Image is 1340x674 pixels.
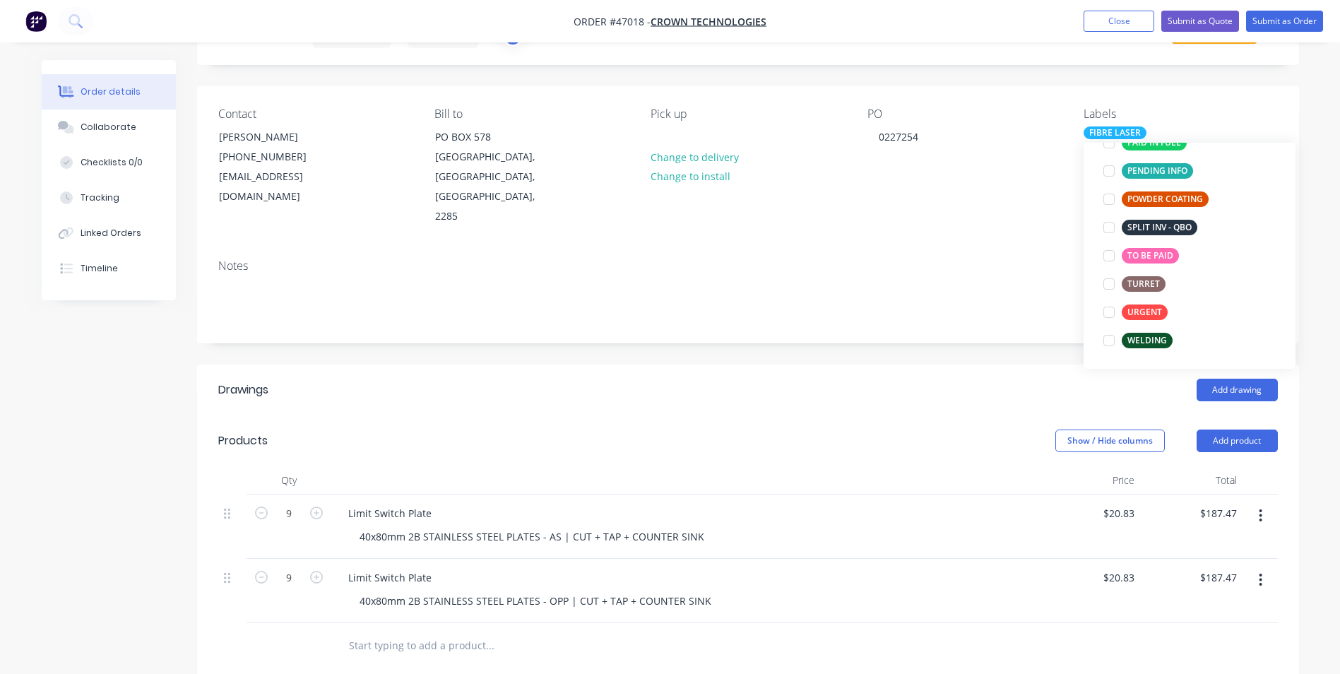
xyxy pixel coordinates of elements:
[1197,379,1278,401] button: Add drawing
[643,147,746,166] button: Change to delivery
[867,107,1061,121] div: PO
[1098,274,1171,294] button: TURRET
[219,127,336,147] div: [PERSON_NAME]
[867,126,930,147] div: 0227254
[42,145,176,180] button: Checklists 0/0
[1122,333,1173,348] div: WELDING
[207,126,348,207] div: [PERSON_NAME][PHONE_NUMBER][EMAIL_ADDRESS][DOMAIN_NAME]
[1098,218,1203,237] button: SPLIT INV - QBO
[348,632,631,660] input: Start typing to add a product...
[1084,107,1277,121] div: Labels
[247,466,331,495] div: Qty
[1122,220,1197,235] div: SPLIT INV - QBO
[218,382,268,398] div: Drawings
[1122,135,1187,150] div: PAID IN FULL
[651,15,766,28] a: CROWN TECHNOLOGIES
[423,126,564,227] div: PO BOX 578[GEOGRAPHIC_DATA], [GEOGRAPHIC_DATA], [GEOGRAPHIC_DATA], 2285
[348,591,723,611] div: 40x80mm 2B STAINLESS STEEL PLATES - OPP | CUT + TAP + COUNTER SINK
[435,127,552,147] div: PO BOX 578
[1055,430,1165,452] button: Show / Hide columns
[1098,302,1173,322] button: URGENT
[1038,466,1140,495] div: Price
[1084,11,1154,32] button: Close
[1122,305,1168,320] div: URGENT
[81,191,119,204] div: Tracking
[337,567,443,588] div: Limit Switch Plate
[1161,11,1239,32] button: Submit as Quote
[1140,466,1243,495] div: Total
[1098,189,1214,209] button: POWDER COATING
[1098,161,1199,181] button: PENDING INFO
[218,432,268,449] div: Products
[218,259,1278,273] div: Notes
[1246,11,1323,32] button: Submit as Order
[1122,248,1179,264] div: TO BE PAID
[1122,276,1166,292] div: TURRET
[218,107,412,121] div: Contact
[1122,191,1209,207] div: POWDER COATING
[81,121,136,134] div: Collaborate
[1084,126,1146,139] div: FIBRE LASER
[42,74,176,110] button: Order details
[81,227,141,240] div: Linked Orders
[1122,163,1193,179] div: PENDING INFO
[25,11,47,32] img: Factory
[651,107,844,121] div: Pick up
[1098,246,1185,266] button: TO BE PAID
[219,147,336,167] div: [PHONE_NUMBER]
[434,107,628,121] div: Bill to
[1098,331,1178,350] button: WELDING
[643,167,737,186] button: Change to install
[1098,133,1192,153] button: PAID IN FULL
[42,215,176,251] button: Linked Orders
[42,110,176,145] button: Collaborate
[574,15,651,28] span: Order #47018 -
[42,251,176,286] button: Timeline
[81,85,141,98] div: Order details
[337,503,443,524] div: Limit Switch Plate
[219,167,336,206] div: [EMAIL_ADDRESS][DOMAIN_NAME]
[42,180,176,215] button: Tracking
[81,156,143,169] div: Checklists 0/0
[81,262,118,275] div: Timeline
[1197,430,1278,452] button: Add product
[435,147,552,226] div: [GEOGRAPHIC_DATA], [GEOGRAPHIC_DATA], [GEOGRAPHIC_DATA], 2285
[348,526,716,547] div: 40x80mm 2B STAINLESS STEEL PLATES - AS | CUT + TAP + COUNTER SINK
